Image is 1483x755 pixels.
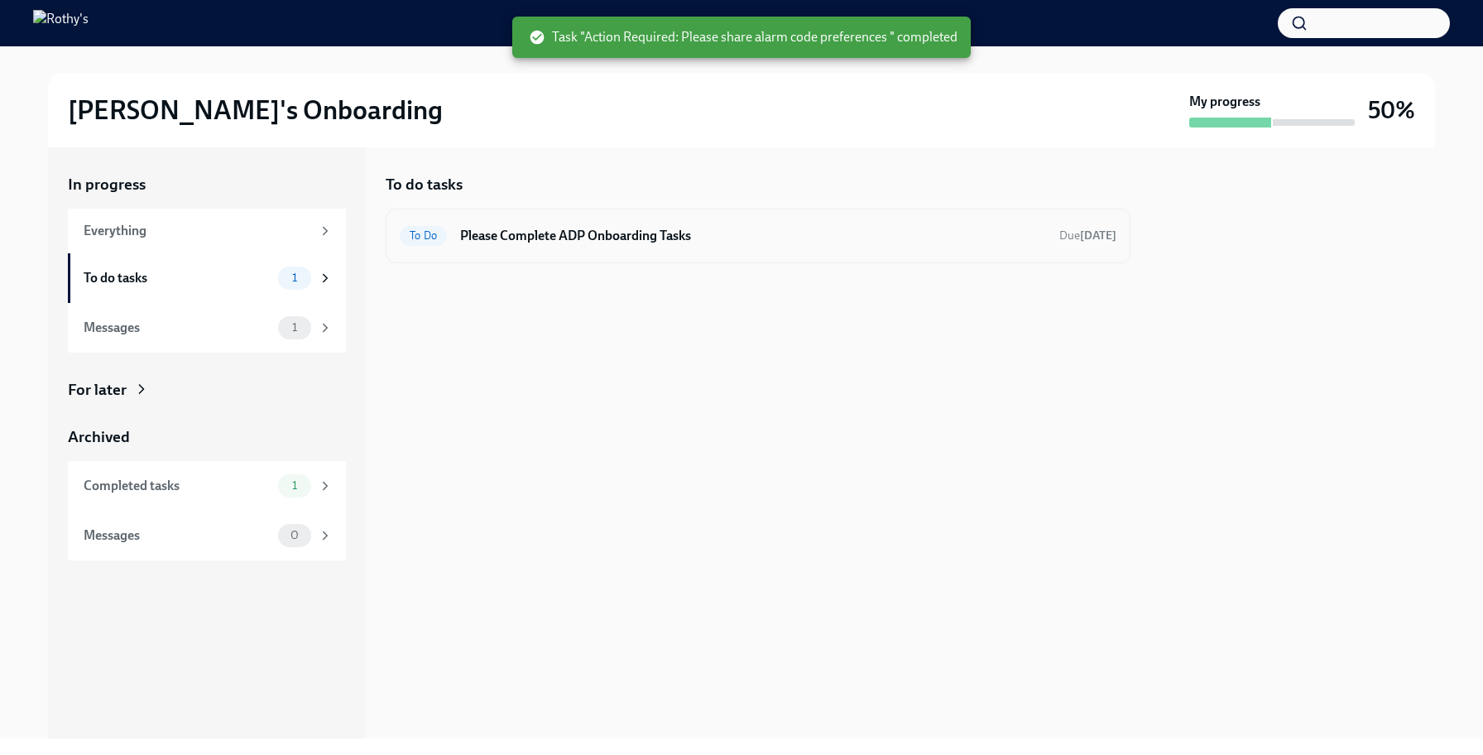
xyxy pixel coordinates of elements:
[68,94,443,127] h2: [PERSON_NAME]'s Onboarding
[282,321,307,334] span: 1
[84,269,271,287] div: To do tasks
[84,222,311,240] div: Everything
[281,529,309,541] span: 0
[386,174,463,195] h5: To do tasks
[84,527,271,545] div: Messages
[68,253,346,303] a: To do tasks1
[68,461,346,511] a: Completed tasks1
[1059,228,1116,243] span: October 13th, 2025 06:00
[33,10,89,36] img: Rothy's
[282,272,307,284] span: 1
[68,209,346,253] a: Everything
[84,319,271,337] div: Messages
[460,227,1046,245] h6: Please Complete ADP Onboarding Tasks
[282,479,307,492] span: 1
[400,223,1116,249] a: To DoPlease Complete ADP Onboarding TasksDue[DATE]
[1368,95,1415,125] h3: 50%
[68,426,346,448] a: Archived
[1059,228,1116,243] span: Due
[68,303,346,353] a: Messages1
[84,477,271,495] div: Completed tasks
[68,379,346,401] a: For later
[400,229,447,242] span: To Do
[529,28,957,46] span: Task "Action Required: Please share alarm code preferences " completed
[68,379,127,401] div: For later
[68,174,346,195] a: In progress
[1080,228,1116,243] strong: [DATE]
[68,511,346,560] a: Messages0
[1189,93,1260,111] strong: My progress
